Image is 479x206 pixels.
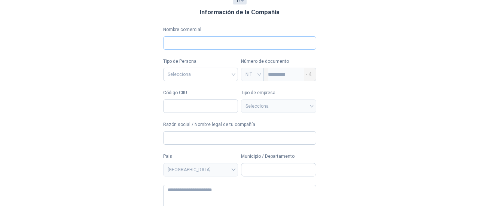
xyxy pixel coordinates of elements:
label: Pais [163,153,238,160]
span: COLOMBIA [168,164,234,175]
span: NIT [245,69,259,80]
label: Municipio / Departamento [241,153,316,160]
label: Nombre comercial [163,26,316,33]
span: - 4 [306,68,312,81]
h3: Información de la Compañía [200,7,280,17]
label: Tipo de empresa [241,89,316,96]
label: Razón social / Nombre legal de tu compañía [163,121,316,128]
p: Número de documento [241,58,316,65]
label: Código CIIU [163,89,238,96]
label: Tipo de Persona [163,58,238,65]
